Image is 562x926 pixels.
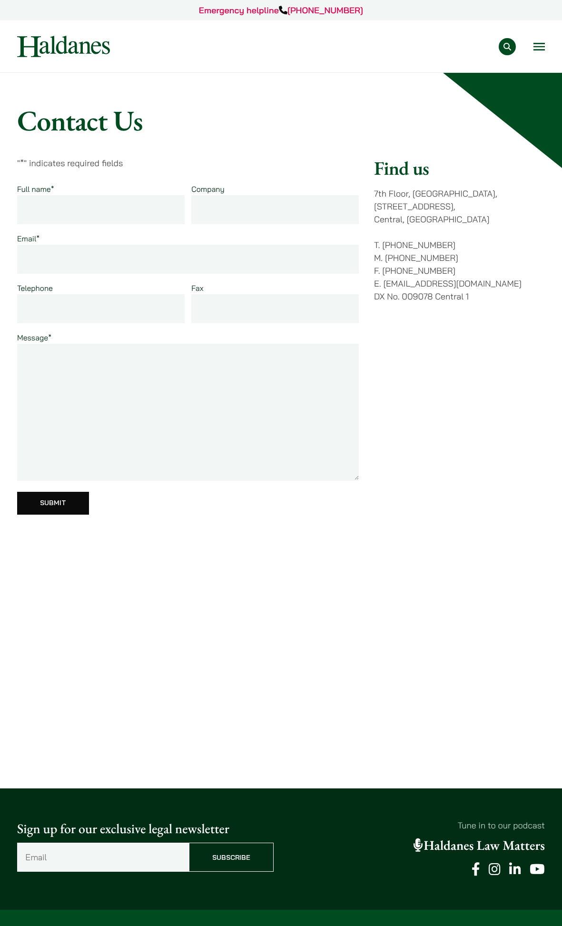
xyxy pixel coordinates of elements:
[191,283,203,293] label: Fax
[189,843,274,872] input: Subscribe
[191,184,225,194] label: Company
[499,38,516,55] button: Search
[17,283,53,293] label: Telephone
[17,843,189,872] input: Email
[533,43,545,50] button: Open menu
[17,819,274,839] p: Sign up for our exclusive legal newsletter
[17,103,545,138] h1: Contact Us
[414,837,545,854] a: Haldanes Law Matters
[199,5,363,16] a: Emergency helpline[PHONE_NUMBER]
[17,36,110,57] img: Logo of Haldanes
[17,157,359,169] p: " " indicates required fields
[17,234,39,243] label: Email
[17,333,51,342] label: Message
[374,187,545,226] p: 7th Floor, [GEOGRAPHIC_DATA], [STREET_ADDRESS], Central, [GEOGRAPHIC_DATA]
[289,819,545,832] p: Tune in to our podcast
[374,239,545,303] p: T. [PHONE_NUMBER] M. [PHONE_NUMBER] F. [PHONE_NUMBER] E. [EMAIL_ADDRESS][DOMAIN_NAME] DX No. 0090...
[17,184,54,194] label: Full name
[17,492,89,515] input: Submit
[374,157,545,179] h2: Find us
